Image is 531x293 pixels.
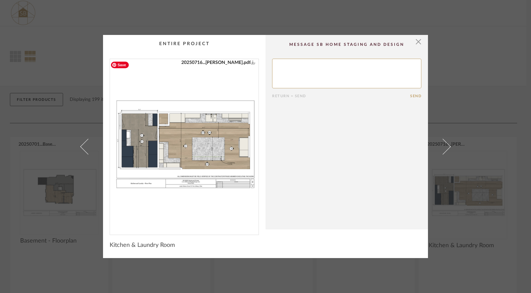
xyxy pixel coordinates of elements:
[111,62,129,68] span: Save
[410,94,421,98] button: Send
[181,59,255,66] a: 20250716...[PERSON_NAME].pdf
[110,59,259,229] img: 0bc13ab8-8047-401c-82bb-05eeace2b683_1000x1000.jpg
[110,242,175,249] span: Kitchen & Laundry Room
[412,35,425,48] button: Close
[272,94,410,98] div: Return = Send
[110,59,259,229] div: 0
